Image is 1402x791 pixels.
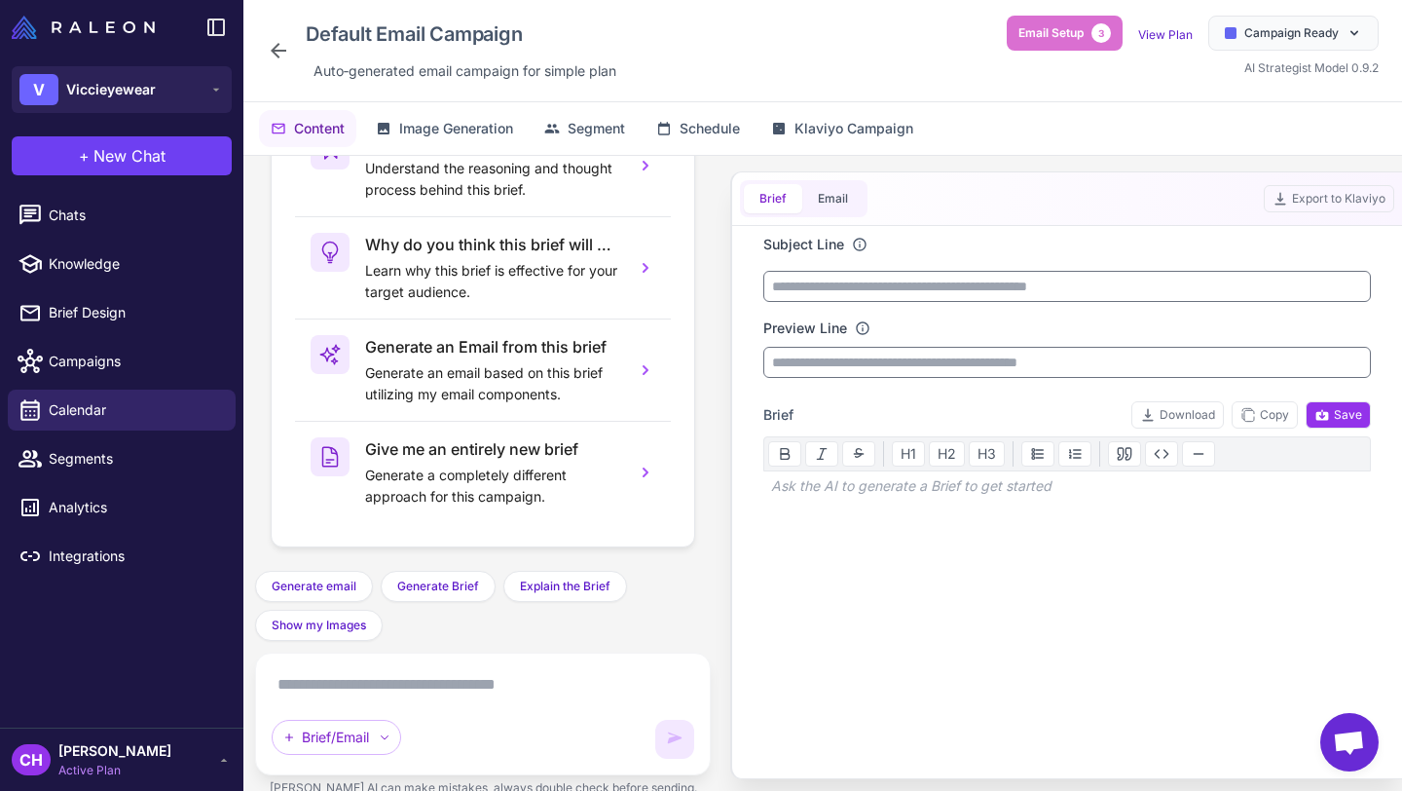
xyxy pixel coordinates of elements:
[306,56,624,86] div: Click to edit description
[969,441,1005,467] button: H3
[12,16,163,39] a: Raleon Logo
[1007,16,1123,51] button: Email Setup3
[259,110,356,147] button: Content
[49,205,220,226] span: Chats
[1244,24,1339,42] span: Campaign Ready
[763,471,1371,501] div: Ask the AI to generate a Brief to get started
[58,762,171,779] span: Active Plan
[365,362,620,405] p: Generate an email based on this brief utilizing my email components.
[744,184,802,213] button: Brief
[255,571,373,602] button: Generate email
[929,441,965,467] button: H2
[272,617,366,634] span: Show my Images
[49,253,220,275] span: Knowledge
[93,144,166,168] span: New Chat
[314,60,616,82] span: Auto‑generated email campaign for simple plan
[49,351,220,372] span: Campaigns
[49,546,220,567] span: Integrations
[8,195,236,236] a: Chats
[892,441,925,467] button: H1
[1314,406,1362,424] span: Save
[79,144,90,168] span: +
[12,16,155,39] img: Raleon Logo
[1306,401,1371,429] button: Save
[397,578,479,595] span: Generate Brief
[255,610,383,641] button: Show my Images
[12,66,232,113] button: VViccieyewear
[272,578,356,595] span: Generate email
[1138,27,1193,42] a: View Plan
[49,497,220,518] span: Analytics
[298,16,624,53] div: Click to edit campaign name
[503,571,627,602] button: Explain the Brief
[365,437,620,461] h3: Give me an entirely new brief
[12,744,51,775] div: CH
[365,335,620,358] h3: Generate an Email from this brief
[1244,60,1379,75] span: AI Strategist Model 0.9.2
[763,318,847,339] label: Preview Line
[58,740,171,762] span: [PERSON_NAME]
[8,244,236,284] a: Knowledge
[8,341,236,382] a: Campaigns
[8,536,236,577] a: Integrations
[533,110,637,147] button: Segment
[1091,23,1111,43] span: 3
[8,292,236,333] a: Brief Design
[1264,185,1394,212] button: Export to Klaviyo
[1232,401,1298,429] button: Copy
[645,110,752,147] button: Schedule
[1240,406,1289,424] span: Copy
[66,79,156,100] span: Viccieyewear
[365,233,620,256] h3: Why do you think this brief will work
[763,404,793,426] span: Brief
[19,74,58,105] div: V
[1131,401,1224,429] button: Download
[8,438,236,479] a: Segments
[364,110,525,147] button: Image Generation
[272,720,401,755] div: Brief/Email
[8,390,236,431] a: Calendar
[399,118,513,139] span: Image Generation
[365,158,620,201] p: Understand the reasoning and thought process behind this brief.
[763,234,844,255] label: Subject Line
[794,118,913,139] span: Klaviyo Campaign
[1018,24,1084,42] span: Email Setup
[365,260,620,303] p: Learn why this brief is effective for your target audience.
[12,136,232,175] button: +New Chat
[49,448,220,470] span: Segments
[365,465,620,508] p: Generate a completely different approach for this campaign.
[49,302,220,323] span: Brief Design
[680,118,740,139] span: Schedule
[759,110,925,147] button: Klaviyo Campaign
[802,184,864,213] button: Email
[568,118,625,139] span: Segment
[8,487,236,528] a: Analytics
[1320,713,1379,772] div: Open chat
[49,399,220,421] span: Calendar
[294,118,345,139] span: Content
[520,578,610,595] span: Explain the Brief
[381,571,496,602] button: Generate Brief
